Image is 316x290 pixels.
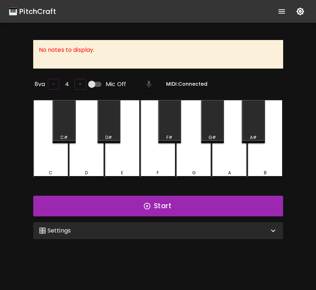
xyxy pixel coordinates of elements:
[60,134,68,141] div: C#
[121,170,123,176] div: E
[273,3,290,20] button: show more
[9,6,56,17] a: 🎹 PitchCraft
[166,80,207,88] h6: MIDI: Connected
[166,134,172,141] div: F#
[75,79,86,90] button: +
[228,170,231,176] div: A
[250,134,257,141] div: A#
[264,170,267,176] div: B
[33,196,283,216] button: Start
[35,79,45,89] h6: 8va
[85,170,88,176] div: D
[39,46,277,54] div: No notes to display.
[48,79,59,90] button: –
[49,170,52,176] div: C
[106,80,126,89] span: Mic Off
[39,226,71,235] p: 🎛️ Settings
[33,222,283,239] div: 🎛️ Settings
[192,170,196,176] div: G
[105,134,112,141] div: D#
[209,134,216,141] div: G#
[65,79,69,89] h6: 4
[157,170,159,176] div: F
